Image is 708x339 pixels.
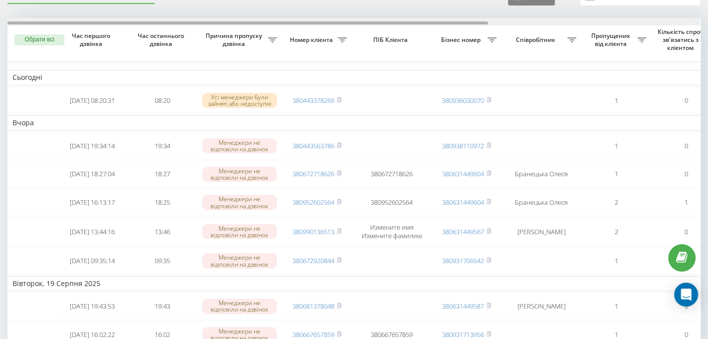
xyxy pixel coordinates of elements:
[202,253,277,268] div: Менеджери не відповіли на дзвінок
[127,218,197,246] td: 13:46
[202,32,268,47] span: Причина пропуску дзвінка
[581,189,651,216] td: 2
[57,218,127,246] td: [DATE] 13:44:16
[352,218,432,246] td: Измените имя Измените фамилию
[581,87,651,114] td: 1
[292,330,334,339] a: 380667657859
[202,93,277,108] div: Усі менеджери були зайняті або недоступні
[14,34,64,45] button: Обрати всі
[581,161,651,187] td: 1
[352,161,432,187] td: 380672718626
[57,189,127,216] td: [DATE] 16:13:17
[586,32,637,47] span: Пропущених від клієнта
[437,36,487,44] span: Бізнес номер
[656,28,707,51] span: Кількість спроб зв'язатись з клієнтом
[202,224,277,239] div: Менеджери не відповіли на дзвінок
[292,96,334,105] a: 380443378269
[442,141,484,150] a: 380938110972
[65,32,119,47] span: Час першого дзвінка
[674,283,698,307] div: Open Intercom Messenger
[292,256,334,265] a: 380672920844
[581,133,651,159] td: 1
[292,198,334,207] a: 380952602564
[442,330,484,339] a: 380931713956
[57,87,127,114] td: [DATE] 08:20:31
[287,36,338,44] span: Номер клієнта
[57,133,127,159] td: [DATE] 19:34:14
[292,302,334,311] a: 380681378048
[202,167,277,182] div: Менеджери не відповіли на дзвінок
[442,227,484,236] a: 380631449567
[352,189,432,216] td: 380952602564
[442,169,484,178] a: 380631449604
[360,36,423,44] span: ПІБ Клієнта
[202,299,277,314] div: Менеджери не відповіли на дзвінок
[292,227,334,236] a: 380990136513
[202,195,277,210] div: Менеджери не відповіли на дзвінок
[506,36,567,44] span: Співробітник
[127,248,197,274] td: 09:35
[127,133,197,159] td: 19:34
[581,293,651,320] td: 1
[442,198,484,207] a: 380631449604
[57,161,127,187] td: [DATE] 18:27:04
[127,293,197,320] td: 19:43
[442,302,484,311] a: 380631449587
[135,32,189,47] span: Час останнього дзвінка
[501,189,581,216] td: Бранецька Олеся
[292,169,334,178] a: 380672718626
[501,218,581,246] td: [PERSON_NAME]
[442,96,484,105] a: 380936030070
[581,248,651,274] td: 1
[202,138,277,153] div: Менеджери не відповіли на дзвінок
[501,293,581,320] td: [PERSON_NAME]
[57,293,127,320] td: [DATE] 19:43:53
[501,161,581,187] td: Бранецька Олеся
[127,189,197,216] td: 18:25
[442,256,484,265] a: 380931706542
[127,87,197,114] td: 08:20
[581,218,651,246] td: 2
[127,161,197,187] td: 18:27
[292,141,334,150] a: 380443563786
[57,248,127,274] td: [DATE] 09:35:14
